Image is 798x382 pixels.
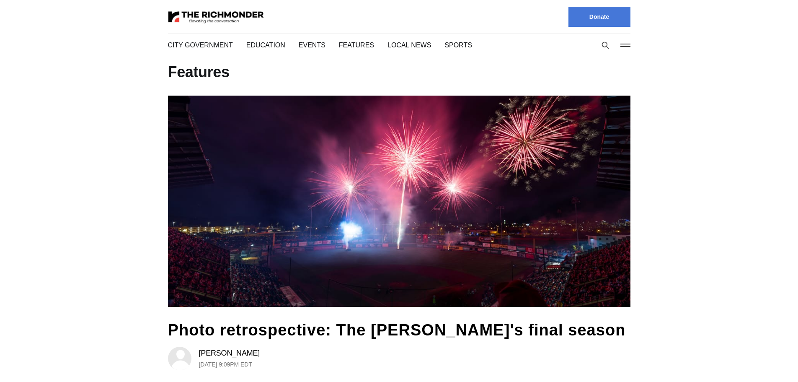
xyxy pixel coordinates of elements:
a: Education [244,40,283,50]
a: Local News [381,40,422,50]
a: Events [297,40,321,50]
a: City Government [168,40,231,50]
a: Photo retrospective: The [PERSON_NAME]'s final season [168,319,583,359]
a: Donate [568,7,630,27]
h1: Features [168,65,630,79]
a: Sports [436,40,461,50]
button: Search this site [599,39,612,52]
img: The Richmonder [168,10,264,24]
a: [PERSON_NAME] [199,366,261,377]
a: Features [335,40,367,50]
